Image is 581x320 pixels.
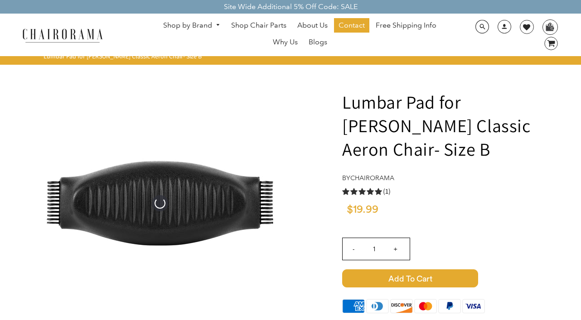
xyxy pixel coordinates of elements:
[376,21,436,30] span: Free Shipping Info
[342,186,581,196] a: 5.0 rating (1 votes)
[384,238,406,260] input: +
[24,198,296,207] a: Lumbar Pad for Herman Miller Classic Aeron Chair- Size B - chairorama
[17,27,108,43] img: chairorama
[347,204,378,215] span: $19.99
[231,21,286,30] span: Shop Chair Parts
[227,18,291,33] a: Shop Chair Parts
[146,18,453,52] nav: DesktopNavigation
[371,18,441,33] a: Free Shipping Info
[297,21,328,30] span: About Us
[309,38,327,47] span: Blogs
[343,238,364,260] input: -
[304,35,332,49] a: Blogs
[383,187,391,196] span: (1)
[543,20,557,33] img: WhatsApp_Image_2024-07-12_at_16.23.01.webp
[339,21,365,30] span: Contact
[293,18,332,33] a: About Us
[342,90,581,161] h1: Lumbar Pad for [PERSON_NAME] Classic Aeron Chair- Size B
[334,18,369,33] a: Contact
[273,38,298,47] span: Why Us
[350,174,394,182] a: chairorama
[268,35,302,49] a: Why Us
[342,174,581,182] h4: by
[342,269,478,287] span: Add to Cart
[159,19,225,33] a: Shop by Brand
[342,269,581,287] button: Add to Cart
